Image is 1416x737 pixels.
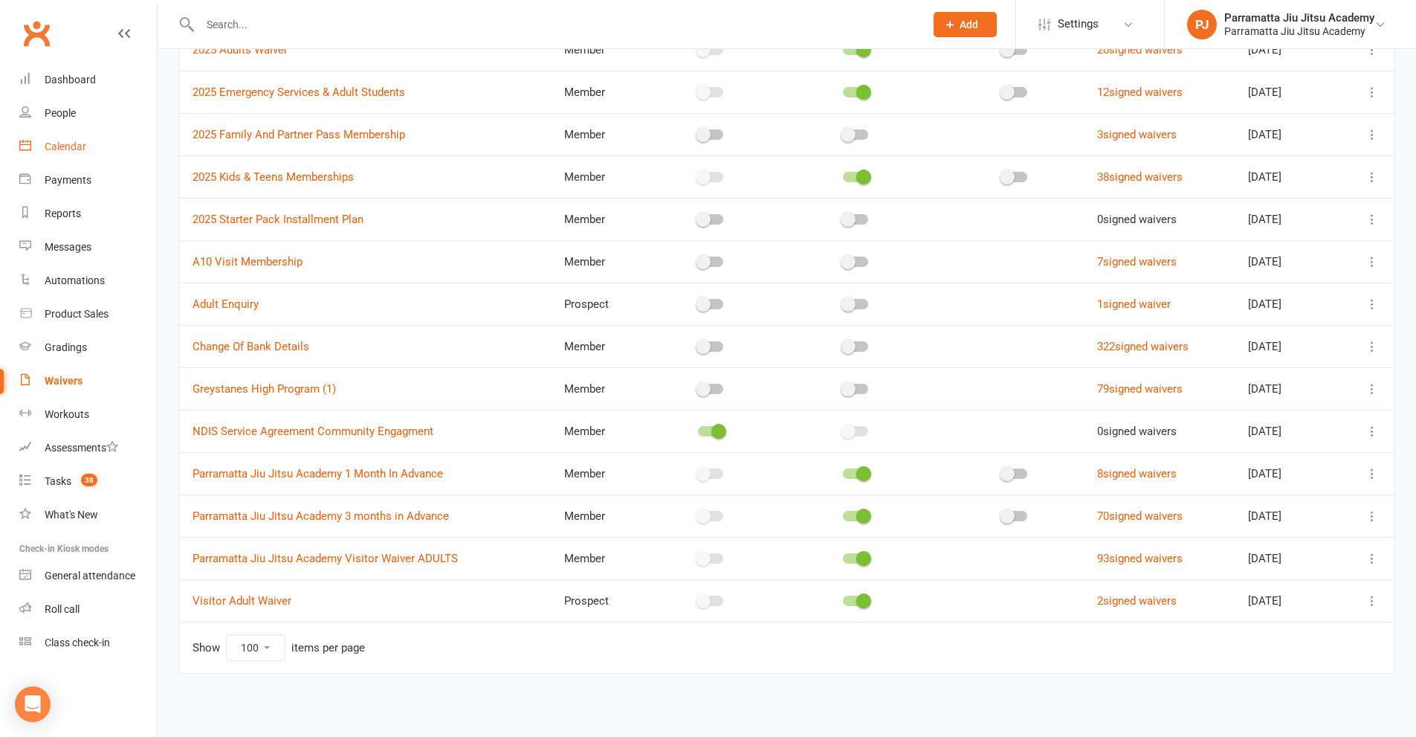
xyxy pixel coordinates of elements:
[193,634,365,661] div: Show
[45,74,96,86] div: Dashboard
[193,467,443,480] a: Parramatta Jiu Jitsu Academy 1 Month In Advance
[18,15,55,52] a: Clubworx
[1235,198,1338,240] td: [DATE]
[551,28,656,71] td: Member
[193,255,303,268] a: A10 Visit Membership
[45,475,71,487] div: Tasks
[1224,11,1374,25] div: Parramatta Jiu Jitsu Academy
[193,382,336,396] a: Greystanes High Program (1)
[1097,86,1183,99] a: 12signed waivers
[193,552,458,565] a: Parramatta Jiu Jitsu Academy Visitor Waiver ADULTS
[193,170,354,184] a: 2025 Kids & Teens Memberships
[193,43,288,57] a: 2025 Adults Waiver
[1235,71,1338,113] td: [DATE]
[19,297,157,331] a: Product Sales
[1097,382,1183,396] a: 79signed waivers
[1097,170,1183,184] a: 38signed waivers
[195,14,914,35] input: Search...
[193,86,405,99] a: 2025 Emergency Services & Adult Students
[1097,340,1189,353] a: 322signed waivers
[1097,425,1177,438] span: 0 signed waivers
[45,570,135,582] div: General attendance
[1235,495,1338,537] td: [DATE]
[1235,325,1338,367] td: [DATE]
[45,375,83,387] div: Waivers
[45,637,110,649] div: Class check-in
[1235,367,1338,410] td: [DATE]
[551,113,656,155] td: Member
[193,509,449,523] a: Parramatta Jiu Jitsu Academy 3 months in Advance
[1235,452,1338,495] td: [DATE]
[1097,467,1177,480] a: 8signed waivers
[19,465,157,498] a: Tasks 38
[1235,283,1338,325] td: [DATE]
[1097,255,1177,268] a: 7signed waivers
[1235,155,1338,198] td: [DATE]
[19,97,157,130] a: People
[193,425,433,438] a: NDIS Service Agreement Community Engagment
[45,603,80,615] div: Roll call
[551,240,656,283] td: Member
[19,626,157,660] a: Class kiosk mode
[193,340,309,353] a: Change Of Bank Details
[193,213,363,226] a: 2025 Starter Pack Installment Plan
[551,495,656,537] td: Member
[1235,240,1338,283] td: [DATE]
[291,642,365,654] div: items per page
[551,579,656,622] td: Prospect
[1235,579,1338,622] td: [DATE]
[1235,113,1338,155] td: [DATE]
[45,274,105,286] div: Automations
[1058,7,1099,41] span: Settings
[19,331,157,364] a: Gradings
[551,452,656,495] td: Member
[1224,25,1374,38] div: Parramatta Jiu Jitsu Academy
[45,141,86,152] div: Calendar
[45,241,91,253] div: Messages
[19,63,157,97] a: Dashboard
[193,297,259,311] a: Adult Enquiry
[19,398,157,431] a: Workouts
[934,12,997,37] button: Add
[1097,297,1171,311] a: 1signed waiver
[1235,537,1338,579] td: [DATE]
[81,474,97,486] span: 38
[19,130,157,164] a: Calendar
[551,325,656,367] td: Member
[551,283,656,325] td: Prospect
[45,174,91,186] div: Payments
[45,341,87,353] div: Gradings
[45,442,118,454] div: Assessments
[19,264,157,297] a: Automations
[551,537,656,579] td: Member
[19,559,157,593] a: General attendance kiosk mode
[551,198,656,240] td: Member
[45,308,109,320] div: Product Sales
[19,197,157,231] a: Reports
[1097,509,1183,523] a: 70signed waivers
[19,593,157,626] a: Roll call
[45,107,76,119] div: People
[551,71,656,113] td: Member
[1235,28,1338,71] td: [DATE]
[1097,594,1177,608] a: 2signed waivers
[551,155,656,198] td: Member
[45,207,81,219] div: Reports
[1097,128,1177,141] a: 3signed waivers
[19,498,157,532] a: What's New
[1097,43,1183,57] a: 20signed waivers
[19,231,157,264] a: Messages
[193,594,291,608] a: Visitor Adult Waiver
[960,19,978,30] span: Add
[19,431,157,465] a: Assessments
[551,410,656,452] td: Member
[1097,213,1177,226] span: 0 signed waivers
[1187,10,1217,39] div: PJ
[193,128,405,141] a: 2025 Family And Partner Pass Membership
[551,367,656,410] td: Member
[15,686,51,722] div: Open Intercom Messenger
[19,164,157,197] a: Payments
[1097,552,1183,565] a: 93signed waivers
[19,364,157,398] a: Waivers
[1235,410,1338,452] td: [DATE]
